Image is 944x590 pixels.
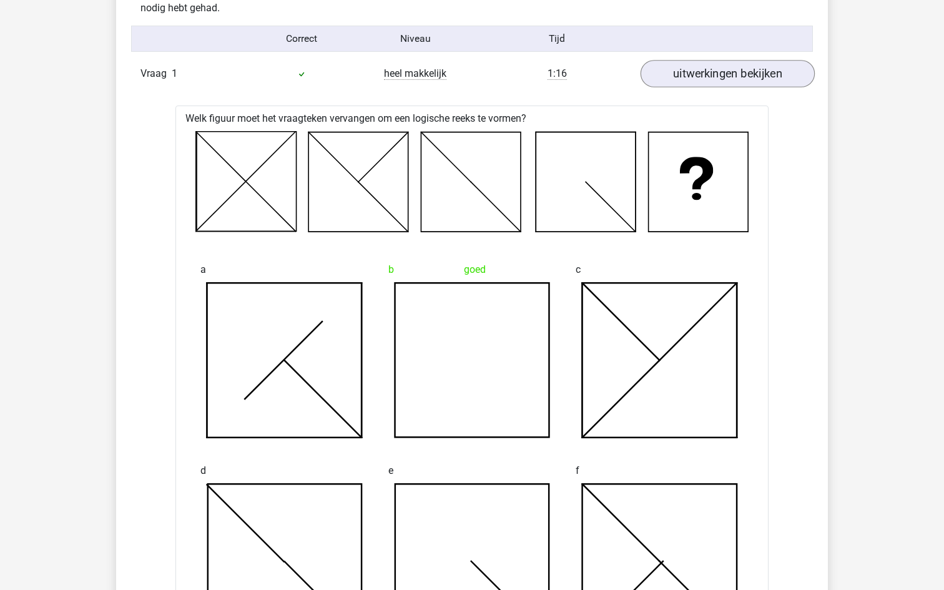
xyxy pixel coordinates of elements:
[641,60,815,87] a: uitwerkingen bekijken
[384,67,446,80] span: heel makkelijk
[358,31,472,46] div: Niveau
[140,66,172,81] span: Vraag
[388,257,556,282] div: goed
[576,458,579,483] span: f
[548,67,567,80] span: 1:16
[200,257,206,282] span: a
[388,257,394,282] span: b
[172,67,177,79] span: 1
[576,257,581,282] span: c
[245,31,359,46] div: Correct
[388,458,393,483] span: e
[200,458,206,483] span: d
[472,31,642,46] div: Tijd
